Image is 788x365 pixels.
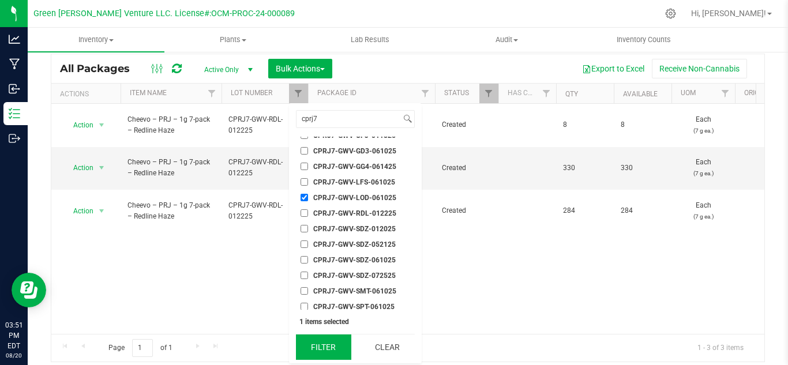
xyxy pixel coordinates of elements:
button: Clear [359,334,415,360]
span: 1 - 3 of 3 items [688,339,753,356]
span: Green [PERSON_NAME] Venture LLC. License#:OCM-PROC-24-000089 [33,9,295,18]
span: Action [63,160,94,176]
input: CPRJ7-GWV-LFS-061025 [301,178,308,186]
span: 8 [621,119,665,130]
input: 1 [132,339,153,357]
span: Created [442,205,491,216]
span: 284 [563,205,607,216]
a: Inventory Counts [575,28,712,52]
span: CPRJ7-GWV-SDZ-072525 [313,272,396,279]
span: CPRJ7-GWV-SMT-061025 [313,288,396,295]
a: Filter [289,84,308,103]
inline-svg: Outbound [9,133,20,144]
p: 03:51 PM EDT [5,320,22,351]
input: CPRJ7-GWV-SDZ-072525 [301,272,308,279]
span: CPRJ7-GWV-SDZ-061025 [313,257,396,264]
span: Lab Results [335,35,405,45]
inline-svg: Manufacturing [9,58,20,70]
a: Item Name [130,89,167,97]
span: CPRJ7-GWV-SDZ-052125 [313,241,396,248]
span: Inventory [28,35,164,45]
a: Filter [479,84,498,103]
span: Cheevo – PRJ – 1g 7-pack – Redline Haze [127,200,215,222]
span: CPRJ7-GWV-LFS-061025 [313,179,395,186]
span: CPRJ7-GWV-RDL-012225 [228,200,301,222]
p: (7 g ea.) [678,168,728,179]
th: Has COA [498,84,556,104]
span: Each [678,114,728,136]
span: CPRJ7-GWV-RDL-012225 [313,210,396,217]
a: Inventory [28,28,164,52]
inline-svg: Inventory [9,108,20,119]
span: Action [63,203,94,219]
span: Cheevo – PRJ – 1g 7-pack – Redline Haze [127,114,215,136]
inline-svg: Analytics [9,33,20,45]
span: Hi, [PERSON_NAME]! [691,9,766,18]
div: 1 items selected [299,318,411,326]
input: CPRJ7-GWV-GD3-061025 [301,147,308,155]
span: 330 [563,163,607,174]
button: Bulk Actions [268,59,332,78]
div: Manage settings [663,8,678,19]
a: Filter [416,84,435,103]
span: CPRJ7-GWV-GD3-061025 [313,148,396,155]
span: CPRJ7-GWV-GG4-061425 [313,163,396,170]
a: Audit [438,28,575,52]
a: Filter [537,84,556,103]
a: Status [444,89,469,97]
input: CPRJ7-GWV-GG4-061425 [301,163,308,170]
a: Plants [164,28,301,52]
span: Page of 1 [99,339,182,357]
input: CPRJ7-GWV-SMT-061025 [301,287,308,295]
input: CPRJ7-GWV-SDZ-012025 [301,225,308,232]
span: Bulk Actions [276,64,325,73]
p: (7 g ea.) [678,125,728,136]
p: 08/20 [5,351,22,360]
span: Created [442,119,491,130]
div: Actions [60,90,116,98]
span: Inventory Counts [601,35,686,45]
button: Receive Non-Cannabis [652,59,747,78]
a: Available [623,90,658,98]
a: Lot Number [231,89,272,97]
a: Filter [202,84,222,103]
input: Search [297,111,401,127]
a: Qty [565,90,578,98]
span: 284 [621,205,665,216]
a: Filter [716,84,735,103]
span: Each [678,200,728,222]
span: 8 [563,119,607,130]
inline-svg: Inbound [9,83,20,95]
a: UOM [681,89,696,97]
a: Lab Results [301,28,438,52]
span: Each [678,157,728,179]
button: Filter [296,334,351,360]
span: select [95,203,109,219]
input: CPRJ7-GWV-SDZ-061025 [301,256,308,264]
span: CPRJ7-GWV-CPJ-011825 [313,132,396,139]
p: (7 g ea.) [678,211,728,222]
input: CPRJ7-GWV-SDZ-052125 [301,240,308,248]
span: CPRJ7-GWV-SDZ-012025 [313,225,396,232]
a: Package ID [317,89,357,97]
span: select [95,117,109,133]
span: select [95,160,109,176]
span: Action [63,117,94,133]
span: Created [442,163,491,174]
span: Cheevo – PRJ – 1g 7-pack – Redline Haze [127,157,215,179]
span: All Packages [60,62,141,75]
span: Plants [165,35,301,45]
input: CPRJ7-GWV-LOD-061025 [301,194,308,201]
span: Audit [439,35,575,45]
input: CPRJ7-GWV-SPT-061025 [301,303,308,310]
span: CPRJ7-GWV-RDL-012225 [228,114,301,136]
input: CPRJ7-GWV-RDL-012225 [301,209,308,217]
span: CPRJ7-GWV-LOD-061025 [313,194,396,201]
button: Export to Excel [575,59,652,78]
span: 330 [621,163,665,174]
iframe: Resource center [12,273,46,307]
span: CPRJ7-GWV-SPT-061025 [313,303,395,310]
span: CPRJ7-GWV-RDL-012225 [228,157,301,179]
